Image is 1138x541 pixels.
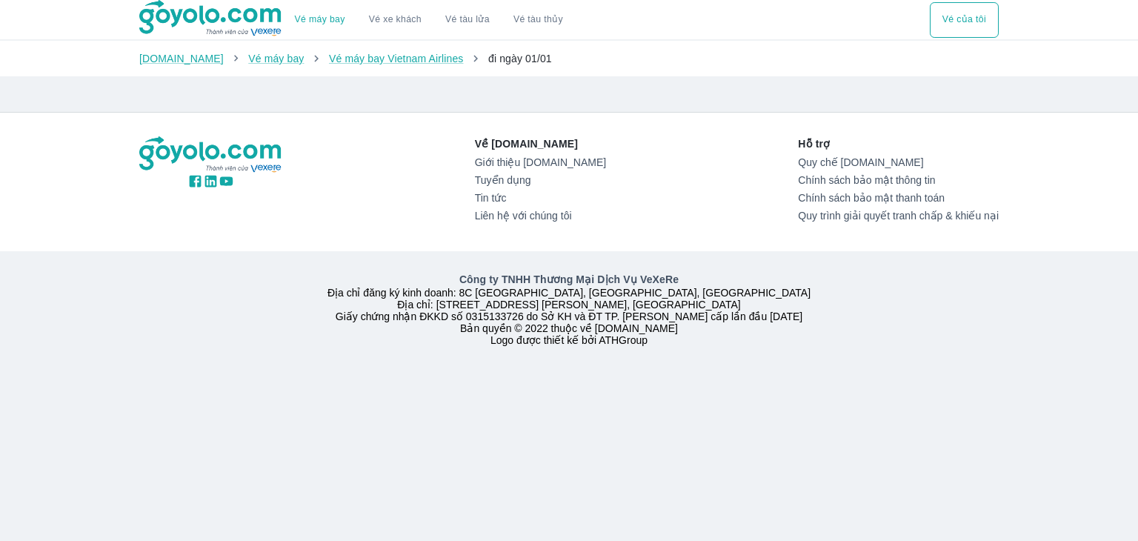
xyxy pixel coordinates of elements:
p: Về [DOMAIN_NAME] [475,136,606,151]
button: Vé tàu thủy [502,2,575,38]
a: Giới thiệu [DOMAIN_NAME] [475,156,606,168]
a: Vé máy bay Vietnam Airlines [329,53,464,64]
p: Hỗ trợ [798,136,999,151]
a: Quy chế [DOMAIN_NAME] [798,156,999,168]
a: Vé xe khách [369,14,422,25]
a: Tuyển dụng [475,174,606,186]
span: đi ngày 01/01 [488,53,552,64]
nav: breadcrumb [139,51,999,66]
img: logo [139,136,283,173]
a: Liên hệ với chúng tôi [475,210,606,222]
p: Công ty TNHH Thương Mại Dịch Vụ VeXeRe [142,272,996,287]
a: Chính sách bảo mật thanh toán [798,192,999,204]
div: choose transportation mode [283,2,575,38]
a: Tin tức [475,192,606,204]
div: choose transportation mode [930,2,999,38]
a: Chính sách bảo mật thông tin [798,174,999,186]
a: Vé máy bay [295,14,345,25]
a: Vé tàu lửa [433,2,502,38]
div: Địa chỉ đăng ký kinh doanh: 8C [GEOGRAPHIC_DATA], [GEOGRAPHIC_DATA], [GEOGRAPHIC_DATA] Địa chỉ: [... [130,272,1008,346]
a: Quy trình giải quyết tranh chấp & khiếu nại [798,210,999,222]
a: Vé máy bay [248,53,304,64]
a: [DOMAIN_NAME] [139,53,224,64]
button: Vé của tôi [930,2,999,38]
